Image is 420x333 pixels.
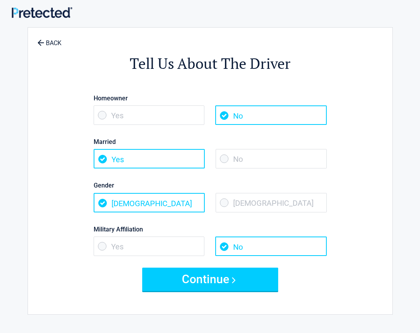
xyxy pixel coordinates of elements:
span: Yes [94,149,205,168]
label: Gender [94,180,327,191]
a: BACK [36,33,63,46]
span: No [215,237,326,256]
img: Main Logo [12,7,72,18]
span: No [216,149,327,168]
button: Continue [142,268,278,291]
label: Military Affiliation [94,224,327,235]
span: [DEMOGRAPHIC_DATA] [216,193,327,212]
label: Married [94,137,327,147]
span: [DEMOGRAPHIC_DATA] [94,193,205,212]
label: Homeowner [94,93,327,103]
span: Yes [94,237,205,256]
span: Yes [94,105,205,125]
h2: Tell Us About The Driver [71,54,350,74]
span: No [215,105,326,125]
